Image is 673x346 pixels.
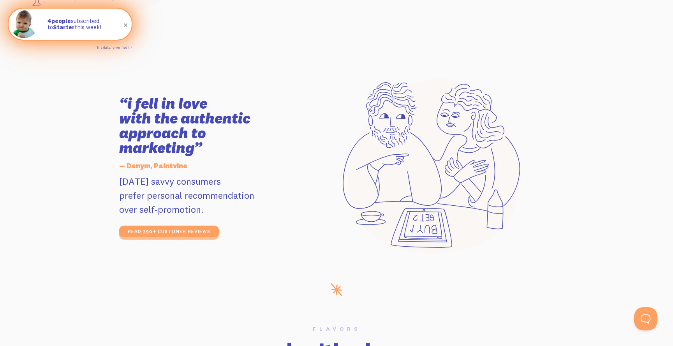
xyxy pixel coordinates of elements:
[95,45,132,49] a: This data is verified ⓘ
[119,226,219,237] a: read 350+ customer reviews
[10,10,38,38] img: Fomo
[48,18,51,25] span: 4
[48,18,124,31] p: subscribed to this week!
[119,158,295,174] h5: — Denym, Paintvine
[53,23,75,31] strong: Starter
[634,307,657,330] iframe: Help Scout Beacon - Open
[119,174,295,216] p: [DATE] savvy consumers prefer personal recommendation over self-promotion.
[48,17,71,25] strong: people
[119,96,295,155] h3: “i fell in love with the authentic approach to marketing”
